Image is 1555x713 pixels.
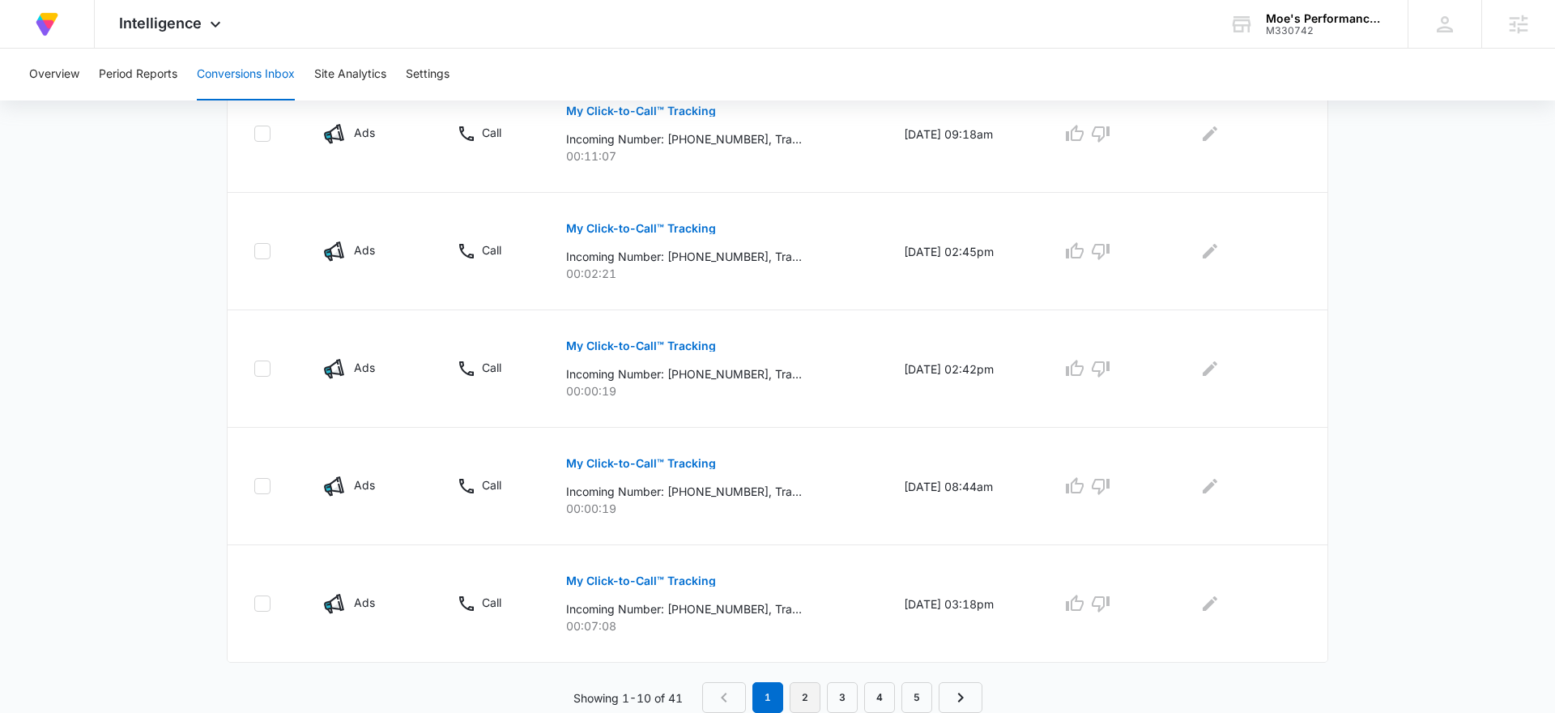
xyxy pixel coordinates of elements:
[1266,12,1384,25] div: account name
[482,241,501,258] p: Call
[566,265,865,282] p: 00:02:21
[354,594,375,611] p: Ads
[1197,356,1223,382] button: Edit Comments
[884,310,1042,428] td: [DATE] 02:42pm
[566,483,802,500] p: Incoming Number: [PHONE_NUMBER], Tracking Number: [PHONE_NUMBER], Ring To: [PHONE_NUMBER], Caller...
[566,561,716,600] button: My Click-to-Call™ Tracking
[566,575,716,587] p: My Click-to-Call™ Tracking
[702,682,982,713] nav: Pagination
[566,105,716,117] p: My Click-to-Call™ Tracking
[482,124,501,141] p: Call
[99,49,177,100] button: Period Reports
[406,49,449,100] button: Settings
[790,682,820,713] a: Page 2
[1197,591,1223,617] button: Edit Comments
[566,223,716,234] p: My Click-to-Call™ Tracking
[566,617,865,634] p: 00:07:08
[314,49,386,100] button: Site Analytics
[482,359,501,376] p: Call
[566,444,716,483] button: My Click-to-Call™ Tracking
[29,49,79,100] button: Overview
[566,458,716,469] p: My Click-to-Call™ Tracking
[1197,238,1223,264] button: Edit Comments
[566,92,716,130] button: My Click-to-Call™ Tracking
[354,476,375,493] p: Ads
[482,476,501,493] p: Call
[566,500,865,517] p: 00:00:19
[197,49,295,100] button: Conversions Inbox
[884,428,1042,545] td: [DATE] 08:44am
[566,365,802,382] p: Incoming Number: [PHONE_NUMBER], Tracking Number: [PHONE_NUMBER], Ring To: [PHONE_NUMBER], Caller...
[482,594,501,611] p: Call
[44,94,57,107] img: tab_domain_overview_orange.svg
[566,600,802,617] p: Incoming Number: [PHONE_NUMBER], Tracking Number: [PHONE_NUMBER], Ring To: [PHONE_NUMBER], Caller...
[573,690,683,707] p: Showing 1-10 of 41
[864,682,895,713] a: Page 4
[354,124,375,141] p: Ads
[26,26,39,39] img: logo_orange.svg
[354,241,375,258] p: Ads
[884,75,1042,193] td: [DATE] 09:18am
[566,147,865,164] p: 00:11:07
[354,359,375,376] p: Ads
[45,26,79,39] div: v 4.0.25
[939,682,982,713] a: Next Page
[179,96,273,106] div: Keywords by Traffic
[1197,121,1223,147] button: Edit Comments
[901,682,932,713] a: Page 5
[26,42,39,55] img: website_grey.svg
[119,15,202,32] span: Intelligence
[62,96,145,106] div: Domain Overview
[884,193,1042,310] td: [DATE] 02:45pm
[752,682,783,713] em: 1
[884,545,1042,663] td: [DATE] 03:18pm
[566,340,716,352] p: My Click-to-Call™ Tracking
[566,209,716,248] button: My Click-to-Call™ Tracking
[566,327,716,365] button: My Click-to-Call™ Tracking
[1197,473,1223,499] button: Edit Comments
[566,248,802,265] p: Incoming Number: [PHONE_NUMBER], Tracking Number: [PHONE_NUMBER], Ring To: [PHONE_NUMBER], Caller...
[566,382,865,399] p: 00:00:19
[161,94,174,107] img: tab_keywords_by_traffic_grey.svg
[1266,25,1384,36] div: account id
[42,42,178,55] div: Domain: [DOMAIN_NAME]
[566,130,802,147] p: Incoming Number: [PHONE_NUMBER], Tracking Number: [PHONE_NUMBER], Ring To: [PHONE_NUMBER], Caller...
[32,10,62,39] img: Volusion
[827,682,858,713] a: Page 3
